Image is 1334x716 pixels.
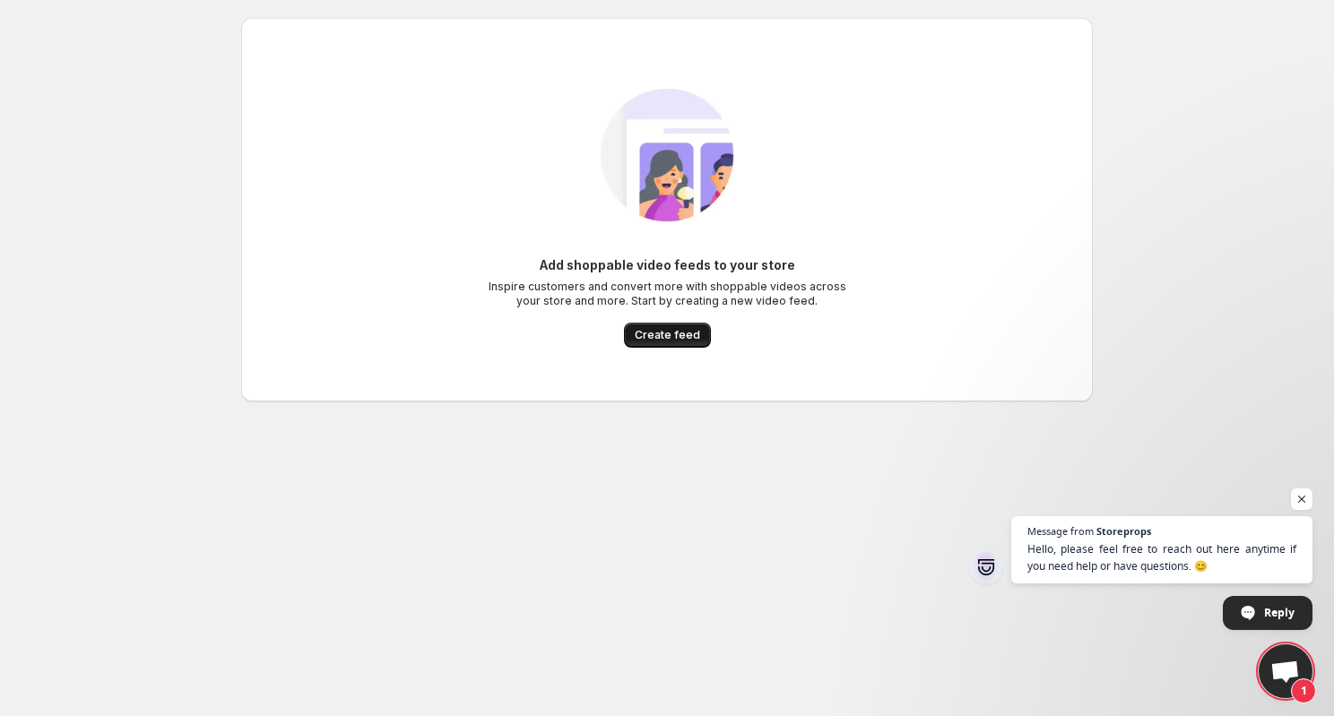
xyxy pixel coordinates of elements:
[635,328,700,342] span: Create feed
[488,280,846,308] p: Inspire customers and convert more with shoppable videos across your store and more. Start by cre...
[1027,526,1094,536] span: Message from
[1096,526,1151,536] span: Storeprops
[540,256,795,274] h6: Add shoppable video feeds to your store
[624,323,711,348] button: Create feed
[1291,678,1316,703] span: 1
[1259,644,1312,698] a: Open chat
[1027,540,1296,574] span: Hello, please feel free to reach out here anytime if you need help or have questions. 😊
[1264,597,1295,628] span: Reply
